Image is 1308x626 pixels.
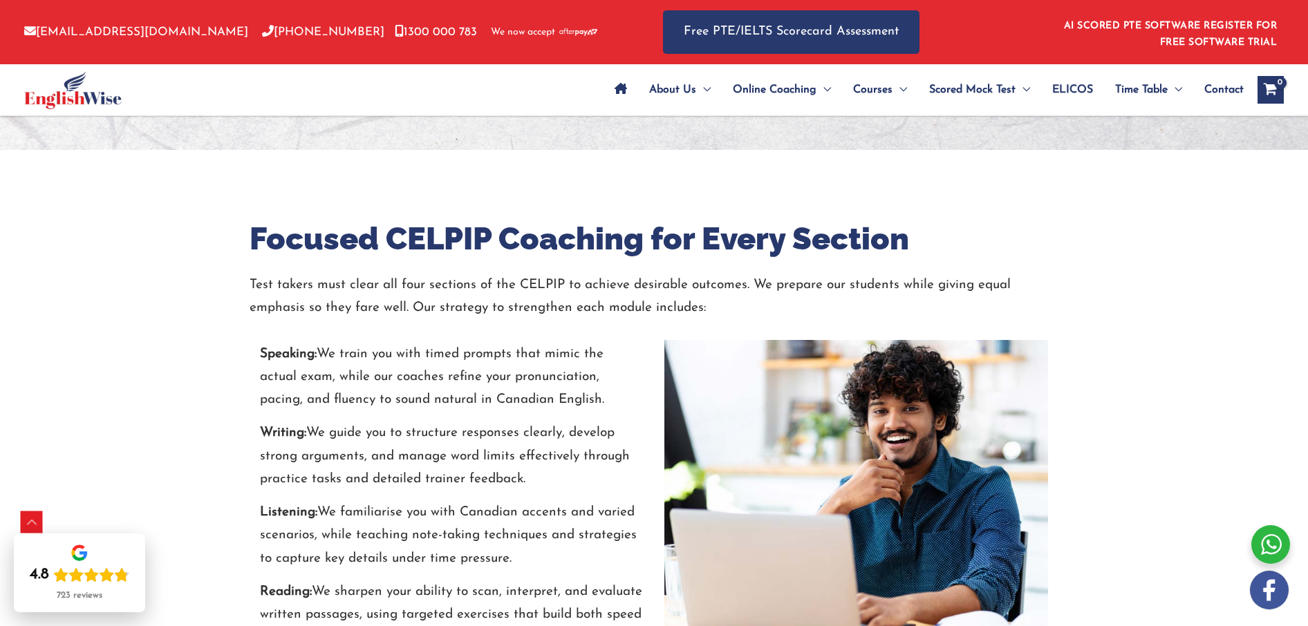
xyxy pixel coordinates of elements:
div: Rating: 4.8 out of 5 [30,565,129,585]
p: We familiarise you with Canadian accents and varied scenarios, while teaching note-taking techniq... [260,501,644,570]
strong: Reading: [260,585,312,598]
a: Free PTE/IELTS Scorecard Assessment [663,10,919,54]
a: Scored Mock TestMenu Toggle [918,66,1041,114]
span: Menu Toggle [696,66,711,114]
a: CoursesMenu Toggle [842,66,918,114]
aside: Header Widget 1 [1056,10,1284,55]
a: Online CoachingMenu Toggle [722,66,842,114]
div: 4.8 [30,565,49,585]
span: Scored Mock Test [929,66,1016,114]
a: [EMAIL_ADDRESS][DOMAIN_NAME] [24,26,248,38]
span: We now accept [491,26,555,39]
div: 723 reviews [57,590,102,601]
span: Online Coaching [733,66,816,114]
span: Menu Toggle [1168,66,1182,114]
a: [PHONE_NUMBER] [262,26,384,38]
img: white-facebook.png [1250,571,1289,609]
a: Time TableMenu Toggle [1104,66,1193,114]
p: Test takers must clear all four sections of the CELPIP to achieve desirable outcomes. We prepare ... [250,274,1058,320]
img: Afterpay-Logo [559,28,597,36]
a: 1300 000 783 [395,26,477,38]
img: cropped-ew-logo [24,71,122,109]
span: ELICOS [1052,66,1093,114]
p: We train you with timed prompts that mimic the actual exam, while our coaches refine your pronunc... [260,343,644,412]
span: Courses [853,66,893,114]
strong: Writing: [260,426,306,439]
strong: Listening: [260,506,317,519]
a: AI SCORED PTE SOFTWARE REGISTER FOR FREE SOFTWARE TRIAL [1064,21,1278,48]
a: About UsMenu Toggle [638,66,722,114]
span: Menu Toggle [1016,66,1030,114]
a: Contact [1193,66,1244,114]
a: ELICOS [1041,66,1104,114]
span: Menu Toggle [893,66,907,114]
span: Menu Toggle [816,66,831,114]
h2: Focused CELPIP Coaching for Every Section [250,219,1058,260]
span: About Us [649,66,696,114]
span: Contact [1204,66,1244,114]
nav: Site Navigation: Main Menu [604,66,1244,114]
p: We guide you to structure responses clearly, develop strong arguments, and manage word limits eff... [260,421,644,491]
strong: Speaking: [260,348,317,361]
span: Time Table [1115,66,1168,114]
a: View Shopping Cart, empty [1258,76,1284,104]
